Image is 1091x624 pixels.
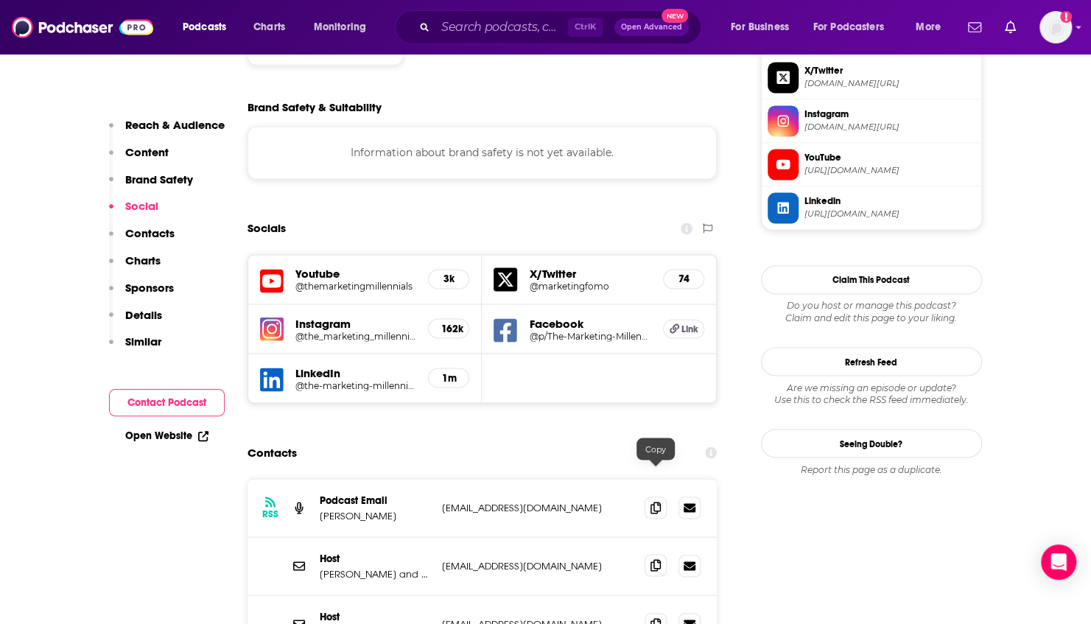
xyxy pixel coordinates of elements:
span: twitter.com/marketingfomo [804,78,975,89]
img: Podchaser - Follow, Share and Rate Podcasts [12,13,153,41]
span: For Business [731,17,789,38]
p: [PERSON_NAME] and [PERSON_NAME] [320,567,430,580]
button: Charts [109,253,161,281]
img: iconImage [260,317,284,340]
a: Seeing Double? [761,429,982,458]
h5: Youtube [295,267,417,281]
a: X/Twitter[DOMAIN_NAME][URL] [768,62,975,93]
div: Information about brand safety is not yet available. [248,126,718,179]
input: Search podcasts, credits, & more... [435,15,568,39]
svg: Add a profile image [1060,11,1072,23]
p: Similar [125,334,161,348]
h5: 3k [441,273,457,285]
button: Similar [109,334,161,362]
p: [PERSON_NAME] [320,509,430,522]
p: Content [125,145,169,159]
span: Ctrl K [568,18,603,37]
button: open menu [172,15,245,39]
h2: Contacts [248,438,297,466]
button: Social [109,199,158,226]
span: YouTube [804,151,975,164]
a: Link [663,319,704,338]
img: User Profile [1039,11,1072,43]
button: open menu [905,15,959,39]
a: Charts [244,15,294,39]
span: For Podcasters [813,17,884,38]
span: Link [681,323,698,334]
a: Linkedin[URL][DOMAIN_NAME] [768,192,975,223]
h5: 74 [676,273,692,285]
p: Host [320,552,430,564]
h5: 162k [441,322,457,334]
div: Copy [636,438,675,460]
span: Linkedin [804,194,975,208]
a: Open Website [125,430,208,442]
p: Details [125,308,162,322]
button: Open AdvancedNew [614,18,689,36]
a: @the_marketing_millennials [295,330,417,341]
h3: RSS [262,508,278,519]
button: Brand Safety [109,172,193,200]
div: Open Intercom Messenger [1041,544,1076,580]
span: instagram.com/the_marketing_millennials [804,122,975,133]
span: https://www.linkedin.com/company/the-marketing-millennials [804,208,975,220]
a: @the-marketing-millennials [295,379,417,390]
p: Brand Safety [125,172,193,186]
button: Refresh Feed [761,347,982,376]
p: Host [320,610,430,623]
span: Monitoring [314,17,366,38]
span: Do you host or manage this podcast? [761,300,982,312]
button: Claim This Podcast [761,265,982,294]
button: Reach & Audience [109,118,225,145]
button: Contacts [109,226,175,253]
p: Contacts [125,226,175,240]
button: Sponsors [109,281,174,308]
p: Podcast Email [320,494,430,506]
span: More [916,17,941,38]
div: Report this page as a duplicate. [761,463,982,475]
a: YouTube[URL][DOMAIN_NAME] [768,149,975,180]
span: X/Twitter [804,64,975,77]
h5: LinkedIn [295,365,417,379]
p: [EMAIL_ADDRESS][DOMAIN_NAME] [442,559,634,572]
button: open menu [304,15,385,39]
div: Search podcasts, credits, & more... [409,10,715,44]
button: Content [109,145,169,172]
a: @p/The-Marketing-Millennials-100080263847740 [529,330,651,341]
p: Social [125,199,158,213]
button: Show profile menu [1039,11,1072,43]
button: Contact Podcast [109,389,225,416]
a: Show notifications dropdown [999,15,1022,40]
h5: 1m [441,371,457,384]
a: @themarketingmillennials [295,281,417,292]
a: Instagram[DOMAIN_NAME][URL] [768,105,975,136]
h5: X/Twitter [529,267,651,281]
span: Charts [253,17,285,38]
h5: Facebook [529,316,651,330]
p: Reach & Audience [125,118,225,132]
span: Podcasts [183,17,226,38]
span: Logged in as ncannella [1039,11,1072,43]
h2: Socials [248,214,286,242]
p: Sponsors [125,281,174,295]
div: Claim and edit this page to your liking. [761,300,982,323]
span: Open Advanced [621,24,682,31]
span: Instagram [804,108,975,121]
a: @marketingfomo [529,281,651,292]
h2: Brand Safety & Suitability [248,100,382,114]
span: New [662,9,688,23]
h5: Instagram [295,316,417,330]
button: open menu [720,15,807,39]
p: [EMAIL_ADDRESS][DOMAIN_NAME] [442,501,634,513]
a: Show notifications dropdown [962,15,987,40]
button: Details [109,308,162,335]
div: Are we missing an episode or update? Use this to check the RSS feed immediately. [761,382,982,405]
p: Charts [125,253,161,267]
span: https://www.youtube.com/@themarketingmillennials [804,165,975,176]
